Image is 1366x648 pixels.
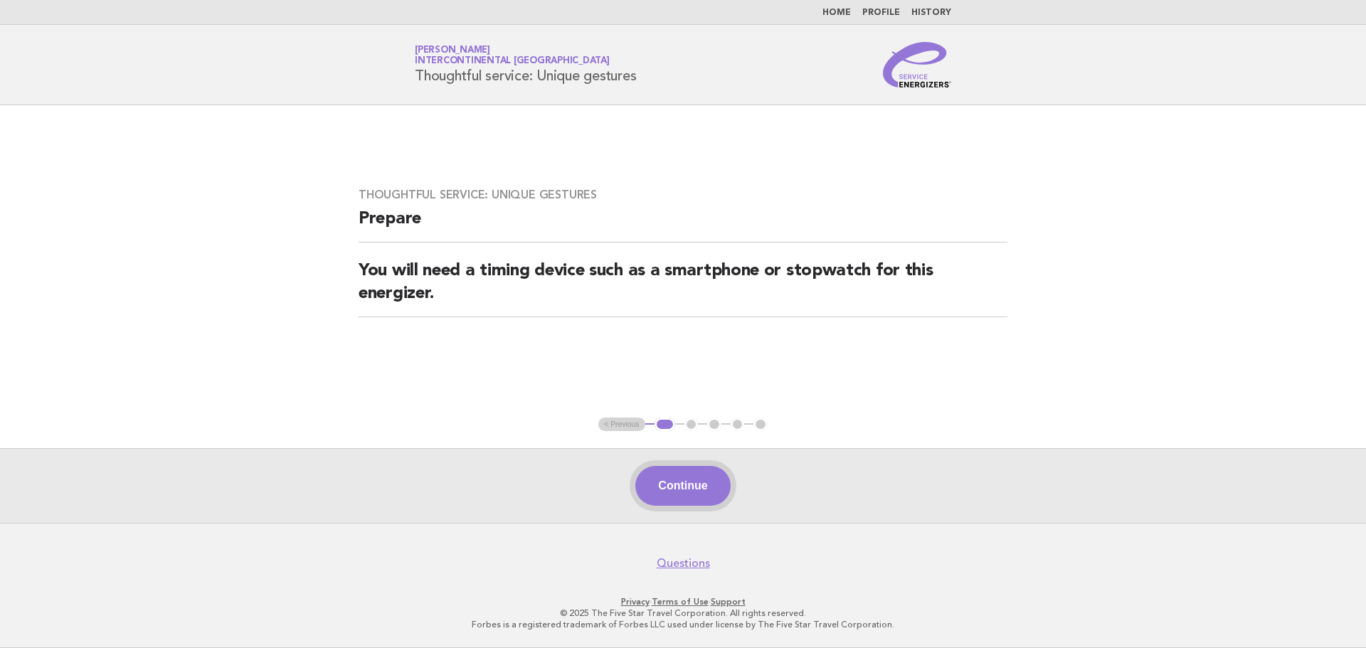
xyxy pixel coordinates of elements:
p: Forbes is a registered trademark of Forbes LLC used under license by The Five Star Travel Corpora... [248,619,1118,630]
h3: Thoughtful service: Unique gestures [359,188,1007,202]
span: InterContinental [GEOGRAPHIC_DATA] [415,57,610,66]
a: [PERSON_NAME]InterContinental [GEOGRAPHIC_DATA] [415,46,610,65]
h2: Prepare [359,208,1007,243]
a: Terms of Use [652,597,709,607]
a: Privacy [621,597,650,607]
h1: Thoughtful service: Unique gestures [415,46,636,83]
h2: You will need a timing device such as a smartphone or stopwatch for this energizer. [359,260,1007,317]
button: Continue [635,466,730,506]
button: 1 [655,418,675,432]
a: Profile [862,9,900,17]
a: History [911,9,951,17]
a: Support [711,597,746,607]
a: Home [822,9,851,17]
p: © 2025 The Five Star Travel Corporation. All rights reserved. [248,607,1118,619]
p: · · [248,596,1118,607]
a: Questions [657,556,710,570]
img: Service Energizers [883,42,951,87]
